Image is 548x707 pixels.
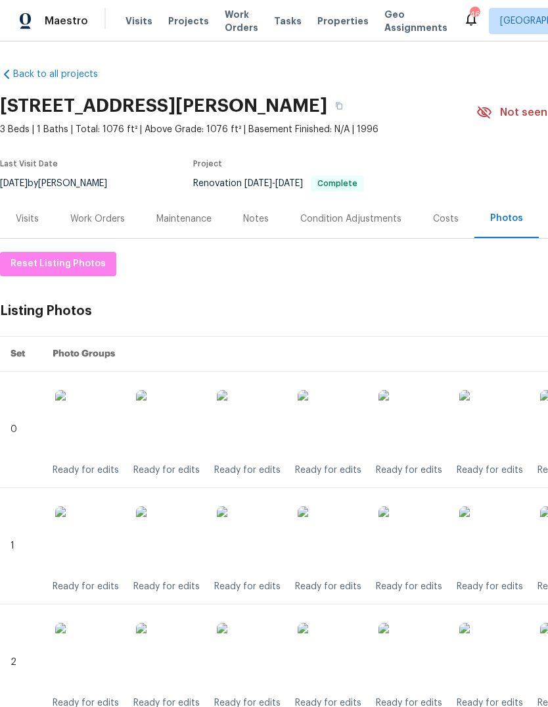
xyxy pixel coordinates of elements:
span: [DATE] [275,179,303,188]
div: Ready for edits [295,580,361,593]
div: Visits [16,212,39,226]
span: Maestro [45,14,88,28]
div: Ready for edits [295,464,361,477]
div: Ready for edits [376,464,442,477]
button: Copy Address [327,94,351,118]
span: Project [193,160,222,168]
span: Visits [126,14,152,28]
div: Work Orders [70,212,125,226]
div: Photos [490,212,523,225]
span: Reset Listing Photos [11,256,106,272]
span: Geo Assignments [384,8,447,34]
div: Ready for edits [457,580,523,593]
span: Projects [168,14,209,28]
span: Properties [317,14,369,28]
div: 46 [470,8,479,21]
div: Ready for edits [214,580,281,593]
div: Ready for edits [376,580,442,593]
span: Complete [312,180,363,187]
div: Notes [243,212,269,226]
span: Tasks [274,16,302,26]
span: Renovation [193,179,364,188]
div: Ready for edits [53,464,119,477]
div: Condition Adjustments [300,212,401,226]
span: - [244,179,303,188]
div: Ready for edits [133,580,200,593]
div: Costs [433,212,459,226]
span: [DATE] [244,179,272,188]
span: Work Orders [225,8,258,34]
div: Ready for edits [214,464,281,477]
div: Ready for edits [457,464,523,477]
div: Ready for edits [133,464,200,477]
div: Maintenance [156,212,212,226]
div: Ready for edits [53,580,119,593]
